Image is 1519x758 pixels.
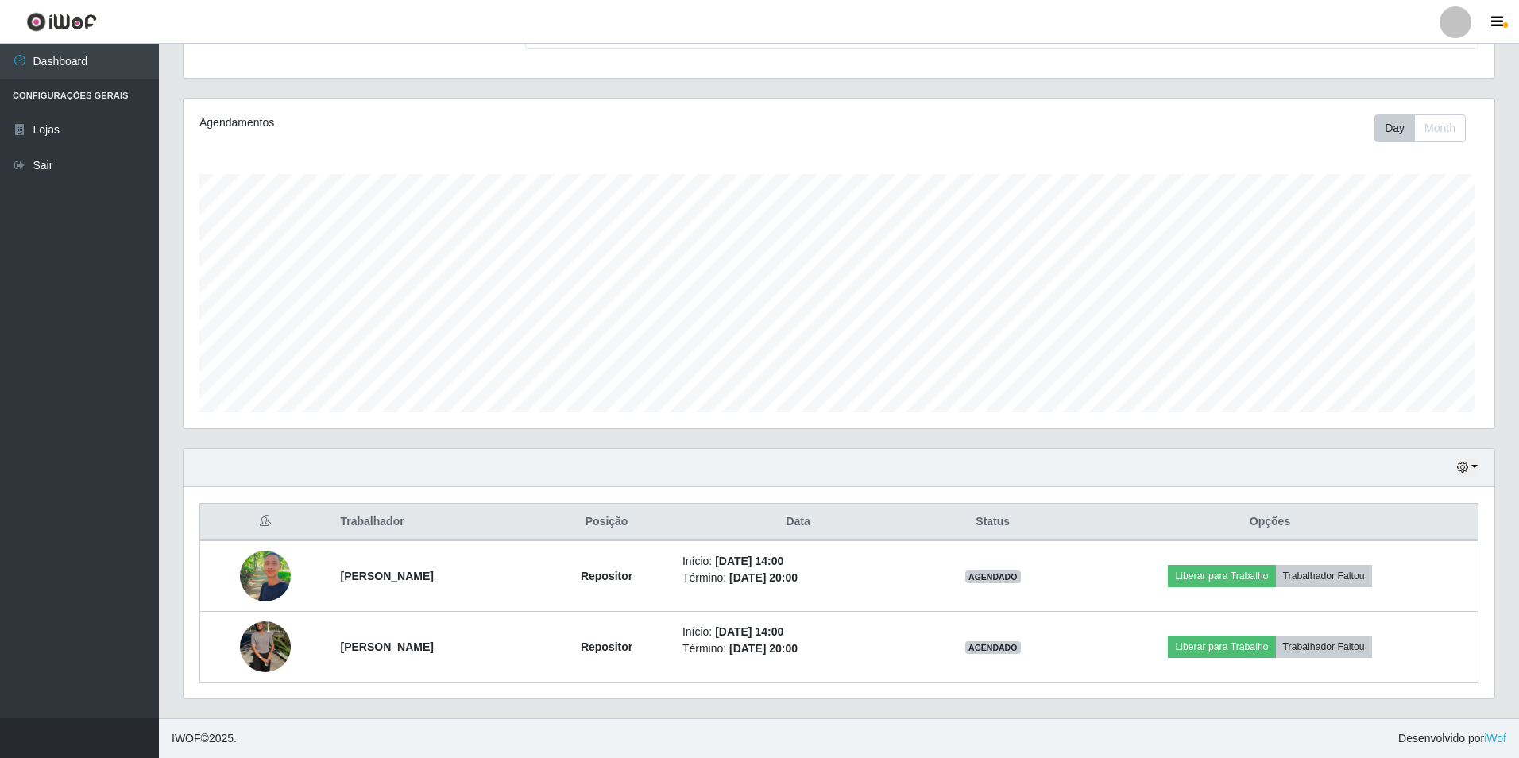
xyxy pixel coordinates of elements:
[341,640,434,653] strong: [PERSON_NAME]
[172,732,201,744] span: IWOF
[682,570,914,586] li: Término:
[965,570,1021,583] span: AGENDADO
[729,642,798,655] time: [DATE] 20:00
[682,624,914,640] li: Início:
[1276,636,1372,658] button: Trabalhador Faltou
[1484,732,1506,744] a: iWof
[1374,114,1415,142] button: Day
[1374,114,1478,142] div: Toolbar with button groups
[1398,730,1506,747] span: Desenvolvido por
[965,641,1021,654] span: AGENDADO
[682,553,914,570] li: Início:
[331,504,541,541] th: Trabalhador
[715,625,783,638] time: [DATE] 14:00
[715,555,783,567] time: [DATE] 14:00
[1168,565,1275,587] button: Liberar para Trabalho
[172,730,237,747] span: © 2025 .
[341,570,434,582] strong: [PERSON_NAME]
[581,570,632,582] strong: Repositor
[1374,114,1466,142] div: First group
[682,640,914,657] li: Término:
[923,504,1062,541] th: Status
[240,613,291,680] img: 1756249235947.jpeg
[26,12,97,32] img: CoreUI Logo
[540,504,673,541] th: Posição
[1168,636,1275,658] button: Liberar para Trabalho
[199,114,718,131] div: Agendamentos
[240,531,291,621] img: 1756254229615.jpeg
[729,571,798,584] time: [DATE] 20:00
[1276,565,1372,587] button: Trabalhador Faltou
[581,640,632,653] strong: Repositor
[1062,504,1478,541] th: Opções
[1414,114,1466,142] button: Month
[673,504,924,541] th: Data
